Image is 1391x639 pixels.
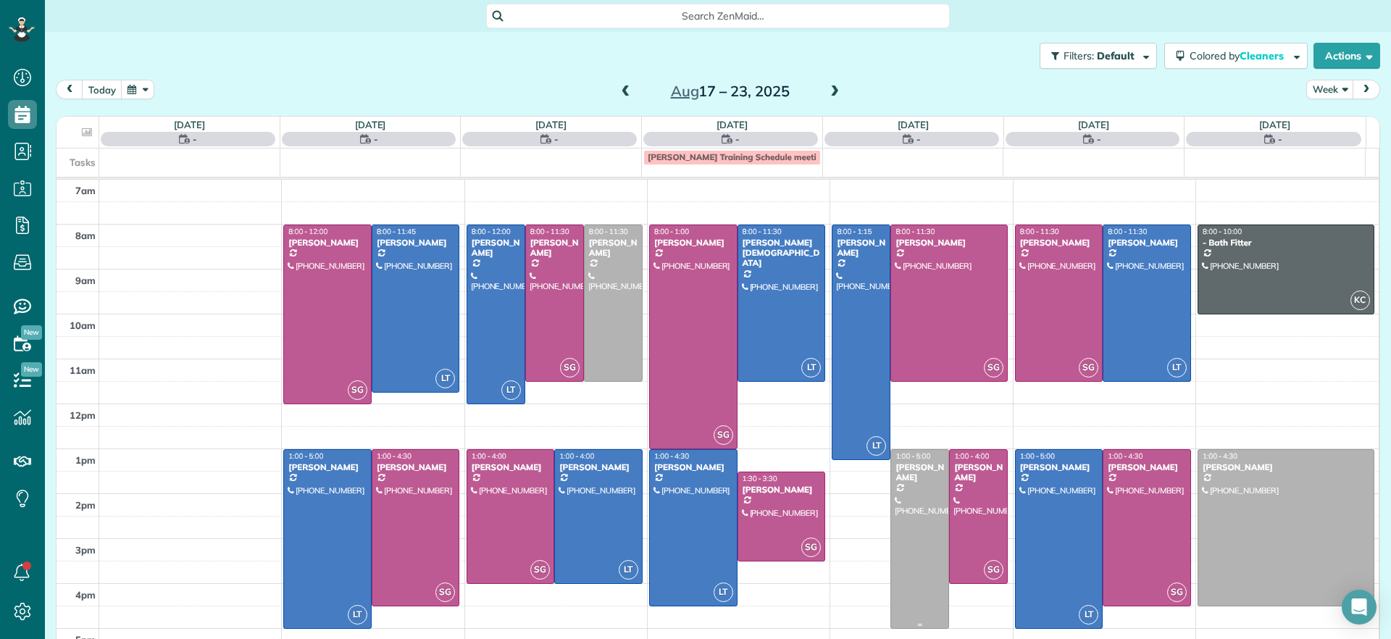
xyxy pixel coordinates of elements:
[801,358,821,377] span: LT
[75,454,96,466] span: 1pm
[1078,119,1109,130] a: [DATE]
[1107,462,1187,472] div: [PERSON_NAME]
[1040,43,1157,69] button: Filters: Default
[1240,49,1286,62] span: Cleaners
[984,560,1003,580] span: SG
[75,544,96,556] span: 3pm
[916,132,921,146] span: -
[70,409,96,421] span: 12pm
[1079,605,1098,625] span: LT
[288,238,367,248] div: [PERSON_NAME]
[742,238,822,269] div: [PERSON_NAME][DEMOGRAPHIC_DATA]
[953,462,1003,483] div: [PERSON_NAME]
[1108,451,1143,461] span: 1:00 - 4:30
[435,369,455,388] span: LT
[530,227,569,236] span: 8:00 - 11:30
[560,358,580,377] span: SG
[70,319,96,331] span: 10am
[1164,43,1308,69] button: Colored byCleaners
[1167,582,1187,602] span: SG
[1190,49,1289,62] span: Colored by
[435,582,455,602] span: SG
[735,132,740,146] span: -
[984,358,1003,377] span: SG
[472,227,511,236] span: 8:00 - 12:00
[1020,227,1059,236] span: 8:00 - 11:30
[836,238,886,259] div: [PERSON_NAME]
[801,538,821,557] span: SG
[501,380,521,400] span: LT
[554,132,559,146] span: -
[288,227,327,236] span: 8:00 - 12:00
[472,451,506,461] span: 1:00 - 4:00
[1203,227,1242,236] span: 8:00 - 10:00
[895,451,930,461] span: 1:00 - 5:00
[376,462,456,472] div: [PERSON_NAME]
[559,462,638,472] div: [PERSON_NAME]
[471,238,521,259] div: [PERSON_NAME]
[75,499,96,511] span: 2pm
[374,132,378,146] span: -
[717,119,748,130] a: [DATE]
[654,227,689,236] span: 8:00 - 1:00
[1108,227,1147,236] span: 8:00 - 11:30
[837,227,872,236] span: 8:00 - 1:15
[288,451,323,461] span: 1:00 - 5:00
[377,227,416,236] span: 8:00 - 11:45
[1203,451,1237,461] span: 1:00 - 4:30
[640,83,821,99] h2: 17 – 23, 2025
[1032,43,1157,69] a: Filters: Default
[21,325,42,340] span: New
[1019,462,1099,472] div: [PERSON_NAME]
[1202,238,1370,248] div: - Bath Fitter
[530,238,580,259] div: [PERSON_NAME]
[288,462,367,472] div: [PERSON_NAME]
[714,425,733,445] span: SG
[1097,49,1135,62] span: Default
[1064,49,1094,62] span: Filters:
[654,451,689,461] span: 1:00 - 4:30
[530,560,550,580] span: SG
[1350,291,1370,310] span: KC
[75,275,96,286] span: 9am
[535,119,567,130] a: [DATE]
[743,474,777,483] span: 1:30 - 3:30
[355,119,386,130] a: [DATE]
[1020,451,1055,461] span: 1:00 - 5:00
[70,364,96,376] span: 11am
[895,462,945,483] div: [PERSON_NAME]
[174,119,205,130] a: [DATE]
[75,230,96,241] span: 8am
[1259,119,1290,130] a: [DATE]
[589,227,628,236] span: 8:00 - 11:30
[588,238,638,259] div: [PERSON_NAME]
[742,485,822,495] div: [PERSON_NAME]
[866,436,886,456] span: LT
[1097,132,1101,146] span: -
[1313,43,1380,69] button: Actions
[193,132,197,146] span: -
[348,380,367,400] span: SG
[648,151,830,162] span: [PERSON_NAME] Training Schedule meeting?
[82,80,122,99] button: today
[1167,358,1187,377] span: LT
[743,227,782,236] span: 8:00 - 11:30
[1342,590,1377,625] div: Open Intercom Messenger
[348,605,367,625] span: LT
[1202,462,1370,472] div: [PERSON_NAME]
[1107,238,1187,248] div: [PERSON_NAME]
[619,560,638,580] span: LT
[1306,80,1354,99] button: Week
[377,451,412,461] span: 1:00 - 4:30
[895,227,935,236] span: 8:00 - 11:30
[56,80,83,99] button: prev
[1019,238,1099,248] div: [PERSON_NAME]
[376,238,456,248] div: [PERSON_NAME]
[75,185,96,196] span: 7am
[1353,80,1380,99] button: next
[559,451,594,461] span: 1:00 - 4:00
[954,451,989,461] span: 1:00 - 4:00
[714,582,733,602] span: LT
[895,238,1003,248] div: [PERSON_NAME]
[653,462,733,472] div: [PERSON_NAME]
